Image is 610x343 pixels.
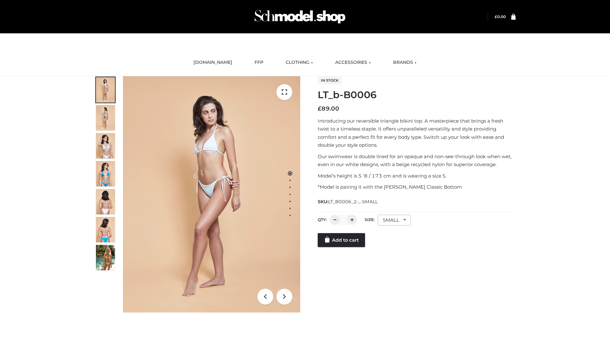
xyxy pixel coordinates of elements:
img: Arieltop_CloudNine_AzureSky2.jpg [96,245,115,270]
img: ArielClassicBikiniTop_CloudNine_AzureSky_OW114ECO_4-scaled.jpg [96,161,115,186]
label: QTY: [318,217,327,222]
p: Our swimwear is double lined for an opaque and non-see-through look when wet, even in our white d... [318,152,516,169]
bdi: 89.00 [318,105,339,112]
a: ACCESSORIES [330,56,376,70]
p: *Model is pairing it with the [PERSON_NAME] Classic Bottom [318,183,516,191]
bdi: 0.00 [495,14,506,19]
span: LT_B0006_2-_-SMALL [328,199,378,205]
span: SKU: [318,198,378,205]
div: SMALL [378,215,411,225]
label: Size: [365,217,375,222]
span: £ [495,14,497,19]
p: Model’s height is 5 ‘8 / 173 cm and is wearing a size S. [318,172,516,180]
span: In stock [318,77,342,84]
img: ArielClassicBikiniTop_CloudNine_AzureSky_OW114ECO_7-scaled.jpg [96,189,115,214]
img: Schmodel Admin 964 [252,4,348,29]
a: CLOTHING [281,56,318,70]
a: [DOMAIN_NAME] [189,56,237,70]
img: ArielClassicBikiniTop_CloudNine_AzureSky_OW114ECO_3-scaled.jpg [96,133,115,158]
a: FFP [250,56,268,70]
a: £0.00 [495,14,506,19]
img: ArielClassicBikiniTop_CloudNine_AzureSky_OW114ECO_2-scaled.jpg [96,105,115,131]
img: ArielClassicBikiniTop_CloudNine_AzureSky_OW114ECO_1 [123,76,300,313]
span: £ [318,105,322,112]
img: ArielClassicBikiniTop_CloudNine_AzureSky_OW114ECO_8-scaled.jpg [96,217,115,242]
img: ArielClassicBikiniTop_CloudNine_AzureSky_OW114ECO_1-scaled.jpg [96,77,115,103]
h1: LT_b-B0006 [318,89,516,101]
a: BRANDS [388,56,421,70]
a: Add to cart [318,233,365,247]
p: Introducing our reversible triangle bikini top. A masterpiece that brings a fresh twist to a time... [318,117,516,149]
